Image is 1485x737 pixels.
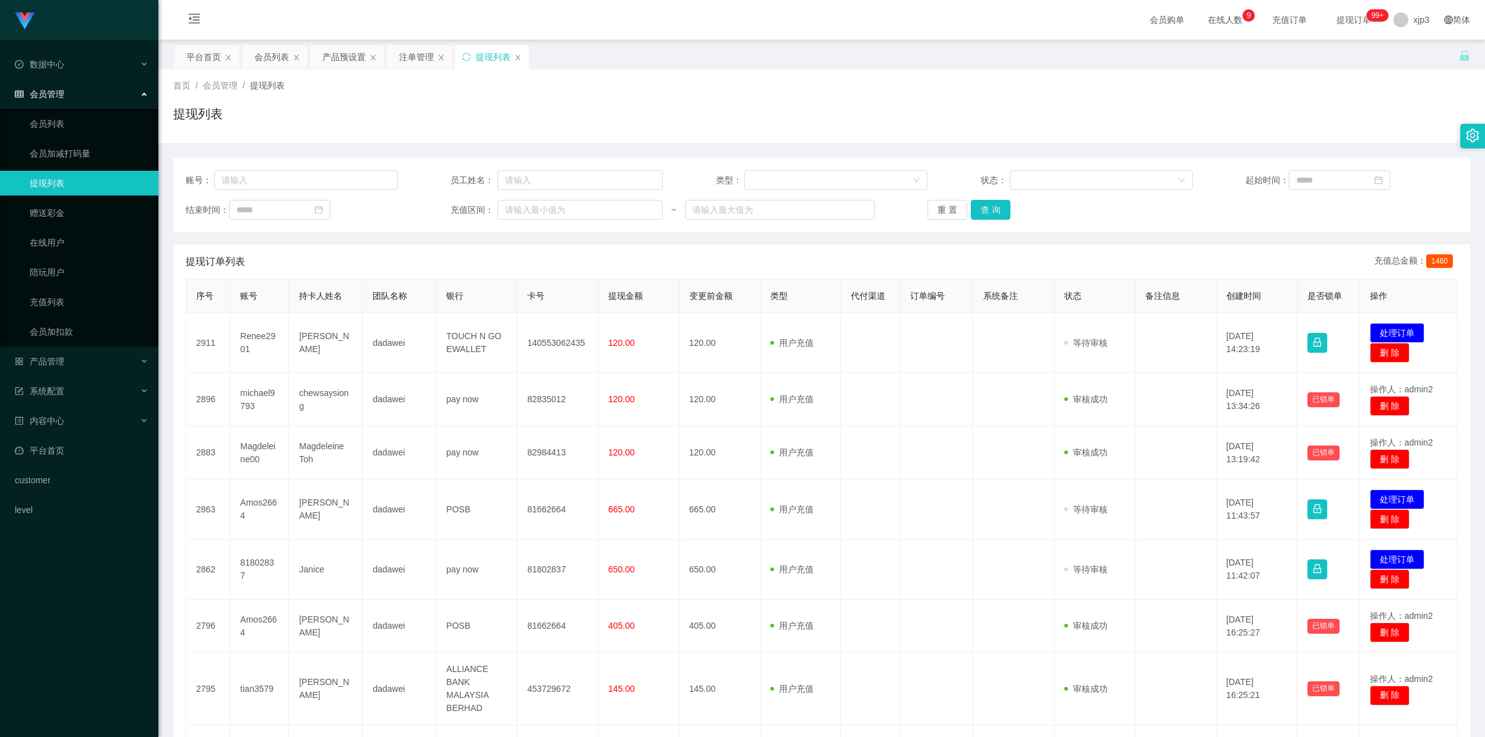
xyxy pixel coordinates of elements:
[250,80,285,90] span: 提现列表
[186,373,230,426] td: 2896
[1307,333,1327,353] button: 图标: lock
[983,291,1018,301] span: 系统备注
[186,174,214,187] span: 账号：
[230,313,289,373] td: Renee2901
[517,313,598,373] td: 140553062435
[15,498,148,522] a: level
[497,170,663,190] input: 请输入
[476,45,510,69] div: 提现列表
[689,291,733,301] span: 变更前金额
[230,373,289,426] td: michael9793
[1216,480,1298,540] td: [DATE] 11:43:57
[1307,291,1342,301] span: 是否锁单
[1202,15,1249,24] span: 在线人数
[1370,323,1424,343] button: 处理订单
[1247,9,1251,22] p: 9
[1307,499,1327,519] button: 图标: lock
[15,468,148,493] a: customer
[289,426,363,480] td: Magdeleine Toh
[173,105,223,123] h1: 提现列表
[1064,621,1108,631] span: 审核成功
[679,480,760,540] td: 665.00
[1178,176,1186,185] i: 图标: down
[1370,343,1410,363] button: 删 除
[173,1,215,40] i: 图标: menu-fold
[679,313,760,373] td: 120.00
[30,111,148,136] a: 会员列表
[770,684,814,694] span: 用户充值
[1370,509,1410,529] button: 删 除
[436,480,517,540] td: POSB
[1370,569,1410,589] button: 删 除
[196,80,198,90] span: /
[685,200,875,220] input: 请输入最大值为
[293,54,300,61] i: 图标: close
[1459,50,1470,61] i: 图标: unlock
[289,540,363,600] td: Janice
[1370,489,1424,509] button: 处理订单
[230,426,289,480] td: Magdeleine00
[1366,9,1388,22] sup: 173
[928,200,967,220] button: 重 置
[608,504,635,514] span: 665.00
[15,90,24,98] i: 图标: table
[437,54,445,61] i: 图标: close
[225,54,232,61] i: 图标: close
[517,373,598,426] td: 82835012
[1064,338,1108,348] span: 等待审核
[1330,15,1377,24] span: 提现订单
[186,204,229,217] span: 结束时间：
[186,313,230,373] td: 2911
[497,200,663,220] input: 请输入最小值为
[517,600,598,653] td: 81662664
[1216,653,1298,725] td: [DATE] 16:25:21
[363,653,436,725] td: dadawei
[770,447,814,457] span: 用户充值
[30,319,148,344] a: 会员加扣款
[240,291,257,301] span: 账号
[186,653,230,725] td: 2795
[608,291,643,301] span: 提现金额
[1374,176,1383,184] i: 图标: calendar
[1216,540,1298,600] td: [DATE] 11:42:07
[446,291,463,301] span: 银行
[1064,684,1108,694] span: 审核成功
[436,426,517,480] td: pay now
[369,54,377,61] i: 图标: close
[608,564,635,574] span: 650.00
[770,394,814,404] span: 用户充值
[1370,623,1410,642] button: 删 除
[1370,396,1410,416] button: 删 除
[1266,15,1313,24] span: 充值订单
[289,373,363,426] td: chewsaysiong
[1370,449,1410,469] button: 删 除
[299,291,342,301] span: 持卡人姓名
[363,540,436,600] td: dadawei
[1307,392,1340,407] button: 已锁单
[289,600,363,653] td: [PERSON_NAME]
[716,174,745,187] span: 类型：
[679,653,760,725] td: 145.00
[15,59,64,69] span: 数据中心
[243,80,245,90] span: /
[186,254,245,269] span: 提现订单列表
[363,313,436,373] td: dadawei
[679,426,760,480] td: 120.00
[450,204,497,217] span: 充值区间：
[1370,384,1433,394] span: 操作人：admin2
[15,60,24,69] i: 图标: check-circle-o
[289,313,363,373] td: [PERSON_NAME]
[1370,674,1433,684] span: 操作人：admin2
[230,540,289,600] td: 81802837
[436,653,517,725] td: ALLIANCE BANK MALAYSIA BERHAD
[851,291,885,301] span: 代付渠道
[913,176,920,185] i: 图标: down
[1064,291,1082,301] span: 状态
[230,480,289,540] td: Amos2664
[1370,611,1433,621] span: 操作人：admin2
[436,540,517,600] td: pay now
[1226,291,1261,301] span: 创建时间
[15,416,24,425] i: 图标: profile
[517,480,598,540] td: 81662664
[608,447,635,457] span: 120.00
